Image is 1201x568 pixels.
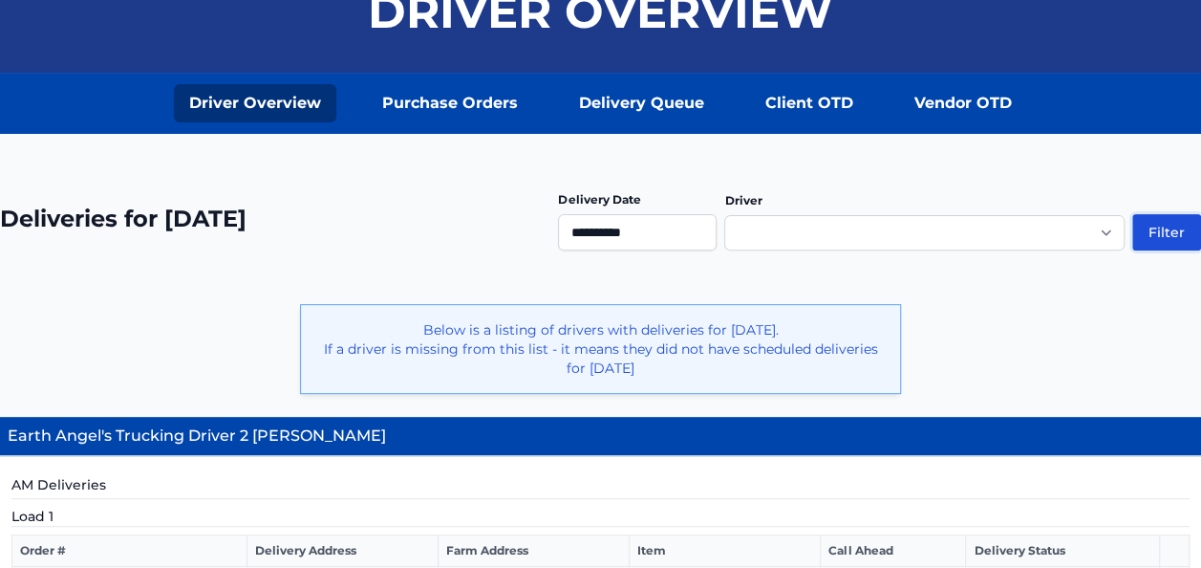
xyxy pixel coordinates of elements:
[564,84,719,122] a: Delivery Queue
[821,535,966,567] th: Call Ahead
[750,84,869,122] a: Client OTD
[966,535,1160,567] th: Delivery Status
[558,192,640,207] label: Delivery Date
[11,475,1190,499] h5: AM Deliveries
[558,214,717,251] input: Use the arrow keys to pick a date
[439,535,630,567] th: Farm Address
[12,535,247,567] th: Order #
[247,535,439,567] th: Delivery Address
[174,84,336,122] a: Driver Overview
[724,193,761,208] label: Driver
[1132,214,1201,251] button: Filter
[316,320,885,378] p: Below is a listing of drivers with deliveries for [DATE]. If a driver is missing from this list -...
[630,535,821,567] th: Item
[899,84,1027,122] a: Vendor OTD
[11,507,1190,527] h5: Load 1
[367,84,533,122] a: Purchase Orders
